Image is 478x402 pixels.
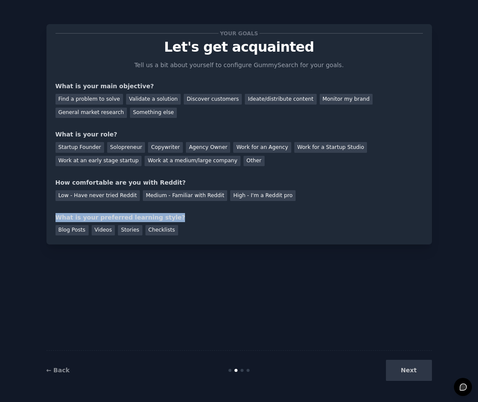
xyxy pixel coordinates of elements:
div: Work at a medium/large company [145,156,240,167]
div: General market research [56,108,127,118]
div: Solopreneur [107,142,145,153]
p: Let's get acquainted [56,40,423,55]
div: High - I'm a Reddit pro [230,190,296,201]
div: Something else [130,108,177,118]
div: Monitor my brand [320,94,373,105]
span: Your goals [219,29,260,38]
div: Videos [92,225,115,236]
div: Low - Have never tried Reddit [56,190,140,201]
div: What is your preferred learning style? [56,213,423,222]
div: Find a problem to solve [56,94,123,105]
div: Medium - Familiar with Reddit [143,190,227,201]
div: Work for a Startup Studio [294,142,367,153]
div: Other [244,156,265,167]
div: Work for an Agency [233,142,291,153]
div: Checklists [145,225,178,236]
p: Tell us a bit about yourself to configure GummySearch for your goals. [131,61,348,70]
div: Agency Owner [186,142,230,153]
div: Ideate/distribute content [245,94,316,105]
div: How comfortable are you with Reddit? [56,178,423,187]
div: Validate a solution [126,94,181,105]
div: Work at an early stage startup [56,156,142,167]
div: Blog Posts [56,225,89,236]
div: Startup Founder [56,142,104,153]
div: What is your role? [56,130,423,139]
div: Discover customers [184,94,242,105]
a: ← Back [46,367,70,374]
div: Stories [118,225,142,236]
div: Copywriter [148,142,183,153]
div: What is your main objective? [56,82,423,91]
